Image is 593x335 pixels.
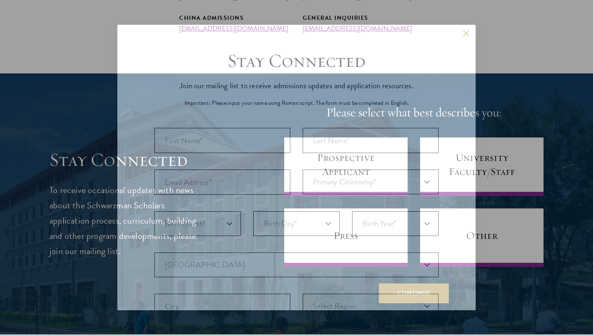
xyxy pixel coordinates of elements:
div: Last Name (Family Name)* [303,128,439,153]
p: Join our mailing list to receive admissions updates and application resources. [180,79,413,92]
div: Primary Citizenship* [303,170,439,195]
select: Year [352,211,439,236]
select: Day [253,211,340,236]
h3: Stay Connected [227,50,366,73]
input: Email Address* [154,170,290,195]
select: Month [154,211,241,236]
p: Important: Please input your name using Roman script. The form must be completed in English. [184,99,409,107]
input: City [154,294,290,319]
input: First Name* [154,128,290,153]
div: Birthdate* [154,211,439,252]
input: Last Name* [303,128,439,153]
